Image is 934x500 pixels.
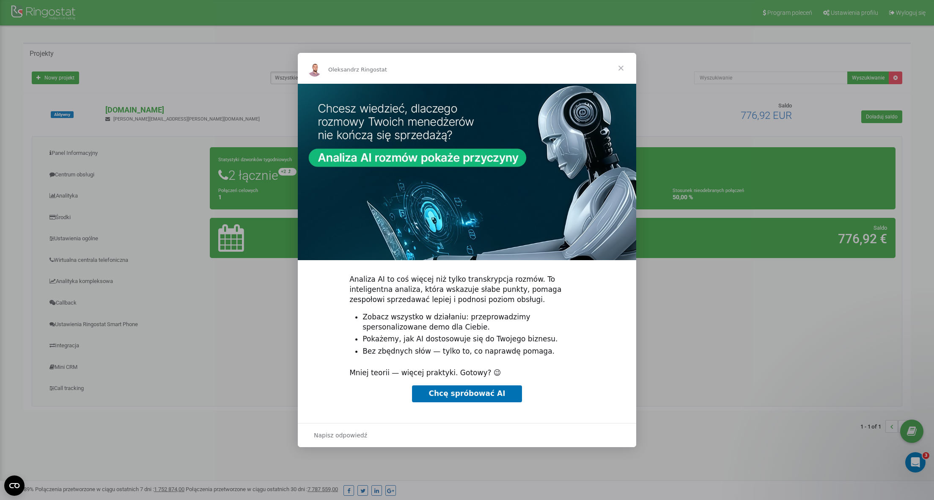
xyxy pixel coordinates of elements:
div: Analiza AI to coś więcej niż tylko transkrypcja rozmów. To inteligentna analiza, która wskazuje s... [349,275,585,305]
li: Pokażemy, jak AI dostosowuje się do Twojego biznesu. [363,334,585,344]
div: Otwórz rozmowę i odpowiedz [298,423,636,447]
span: Oleksandr [328,66,356,73]
li: Zobacz wszystko w działaniu: przeprowadzimy spersonalizowane demo dla Ciebie. [363,312,585,332]
div: Mniej teorii — więcej praktyki. Gotowy? 😉 [349,368,585,378]
span: Napisz odpowiedź [314,430,367,441]
span: Chcę spróbować AI [429,389,505,398]
a: Chcę spróbować AI [412,385,522,402]
button: Open CMP widget [4,475,25,496]
span: z Ringostat [356,66,387,73]
span: Zamknij [606,53,636,83]
li: Bez zbędnych słów — tylko to, co naprawdę pomaga. [363,346,585,357]
img: Profile image for Oleksandr [308,63,321,77]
